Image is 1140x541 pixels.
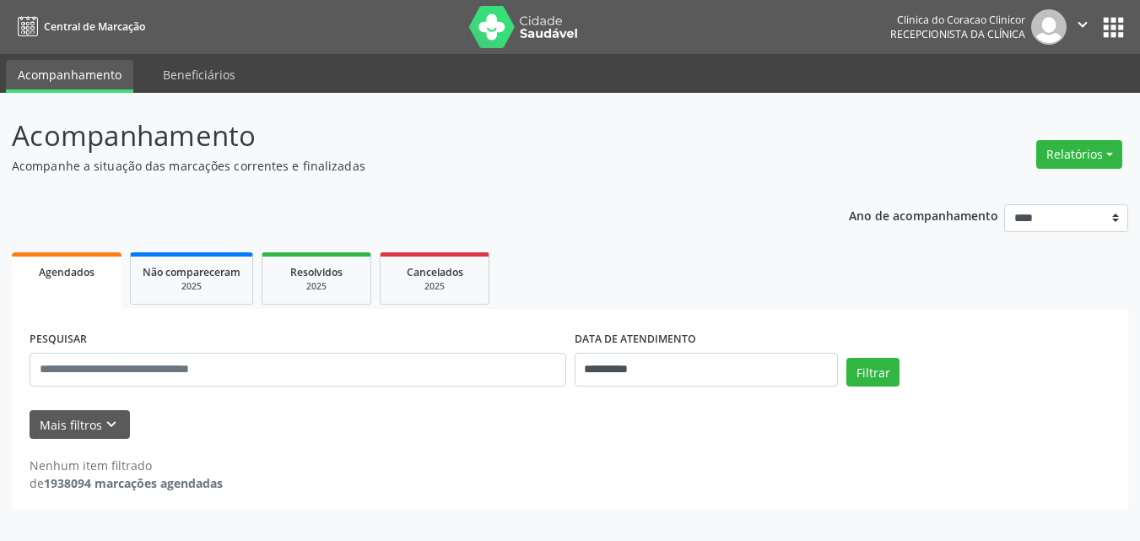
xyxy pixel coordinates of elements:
[1099,13,1128,42] button: apps
[1036,140,1122,169] button: Relatórios
[30,410,130,440] button: Mais filtroskeyboard_arrow_down
[39,265,95,279] span: Agendados
[392,280,477,293] div: 2025
[6,60,133,93] a: Acompanhamento
[846,358,900,387] button: Filtrar
[30,457,223,474] div: Nenhum item filtrado
[1073,15,1092,34] i: 
[575,327,696,353] label: DATA DE ATENDIMENTO
[44,475,223,491] strong: 1938094 marcações agendadas
[274,280,359,293] div: 2025
[12,157,793,175] p: Acompanhe a situação das marcações correntes e finalizadas
[143,265,240,279] span: Não compareceram
[407,265,463,279] span: Cancelados
[1031,9,1067,45] img: img
[143,280,240,293] div: 2025
[12,13,145,41] a: Central de Marcação
[151,60,247,89] a: Beneficiários
[12,115,793,157] p: Acompanhamento
[849,204,998,225] p: Ano de acompanhamento
[30,474,223,492] div: de
[290,265,343,279] span: Resolvidos
[30,327,87,353] label: PESQUISAR
[102,415,121,434] i: keyboard_arrow_down
[44,19,145,34] span: Central de Marcação
[890,27,1025,41] span: Recepcionista da clínica
[890,13,1025,27] div: Clinica do Coracao Clinicor
[1067,9,1099,45] button: 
